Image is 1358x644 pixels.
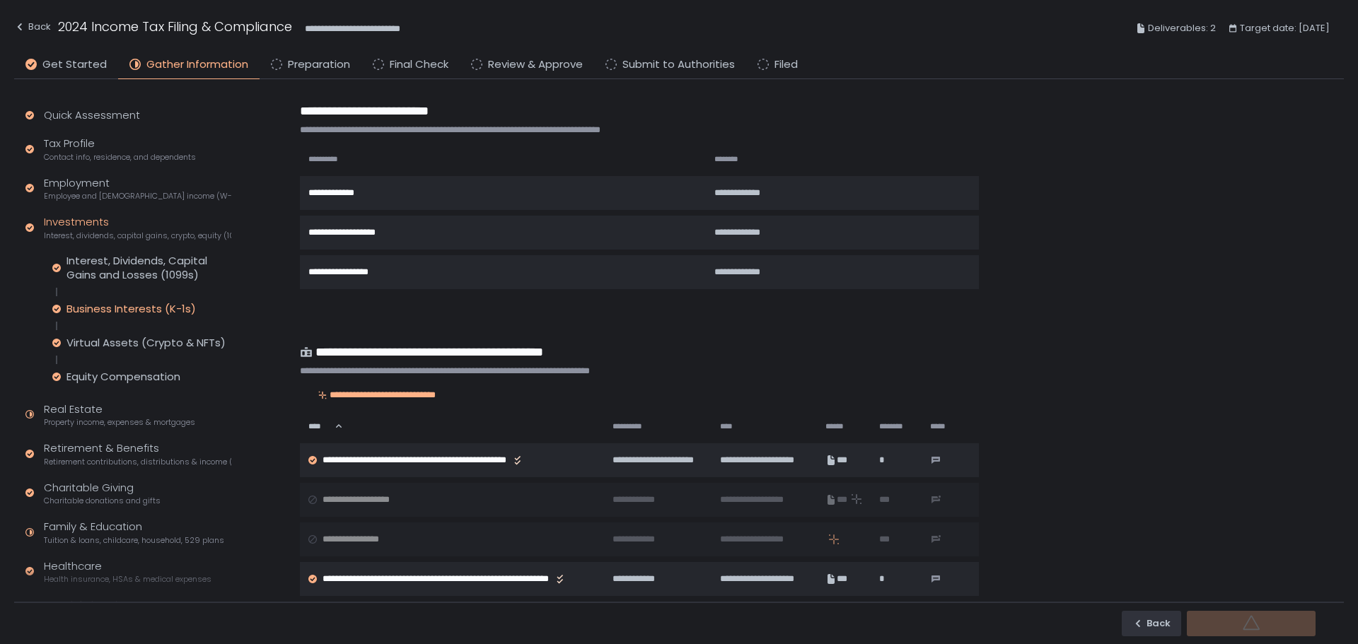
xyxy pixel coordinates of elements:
span: Review & Approve [488,57,583,73]
span: Property income, expenses & mortgages [44,417,195,428]
div: Investments [44,214,231,241]
span: Contact info, residence, and dependents [44,152,196,163]
span: Final Check [390,57,448,73]
span: Submit to Authorities [622,57,735,73]
div: Employment [44,175,231,202]
div: Tax Profile [44,136,196,163]
span: Charitable donations and gifts [44,496,161,506]
span: Target date: [DATE] [1240,20,1330,37]
h1: 2024 Income Tax Filing & Compliance [58,17,292,36]
span: Interest, dividends, capital gains, crypto, equity (1099s, K-1s) [44,230,231,241]
div: Quick Assessment [44,107,140,124]
span: Employee and [DEMOGRAPHIC_DATA] income (W-2s) [44,191,231,201]
span: Tuition & loans, childcare, household, 529 plans [44,535,224,546]
div: Special Situations [44,597,173,624]
span: Get Started [42,57,107,73]
div: Healthcare [44,558,211,585]
div: Virtual Assets (Crypto & NFTs) [66,336,226,350]
span: Preparation [288,57,350,73]
div: Business Interests (K-1s) [66,302,196,316]
span: Gather Information [146,57,248,73]
span: Deliverables: 2 [1148,20,1216,37]
button: Back [14,17,51,40]
div: Interest, Dividends, Capital Gains and Losses (1099s) [66,254,231,282]
div: Equity Compensation [66,370,180,384]
div: Back [1132,617,1171,630]
div: Charitable Giving [44,480,161,507]
div: Retirement & Benefits [44,440,231,467]
button: Back [1122,611,1181,636]
span: Health insurance, HSAs & medical expenses [44,574,211,585]
span: Retirement contributions, distributions & income (1099-R, 5498) [44,457,231,467]
div: Real Estate [44,402,195,428]
div: Back [14,18,51,35]
div: Family & Education [44,519,224,546]
span: Filed [774,57,798,73]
